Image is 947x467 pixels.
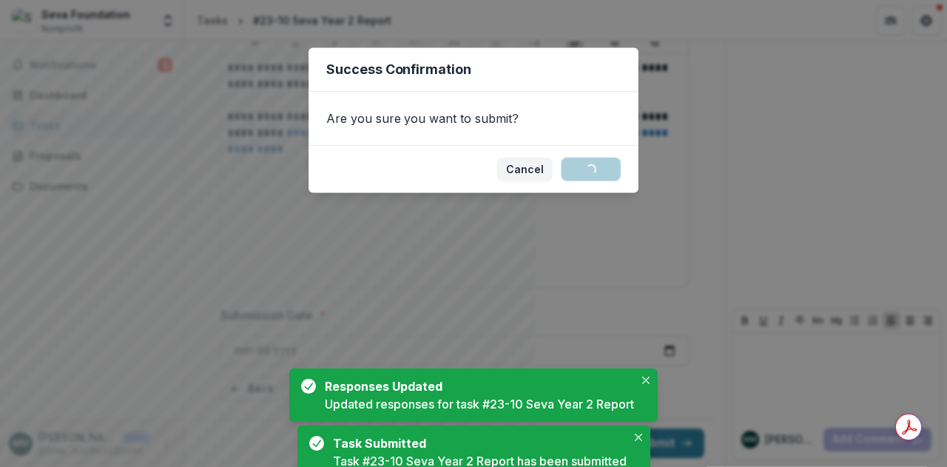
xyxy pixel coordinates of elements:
[309,47,638,92] header: Success Confirmation
[333,434,621,452] div: Task Submitted
[637,372,655,389] button: Close
[497,158,553,181] button: Cancel
[325,395,634,413] div: Updated responses for task #23-10 Seva Year 2 Report
[309,92,638,145] div: Are you sure you want to submit?
[325,377,628,395] div: Responses Updated
[630,429,647,446] button: Close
